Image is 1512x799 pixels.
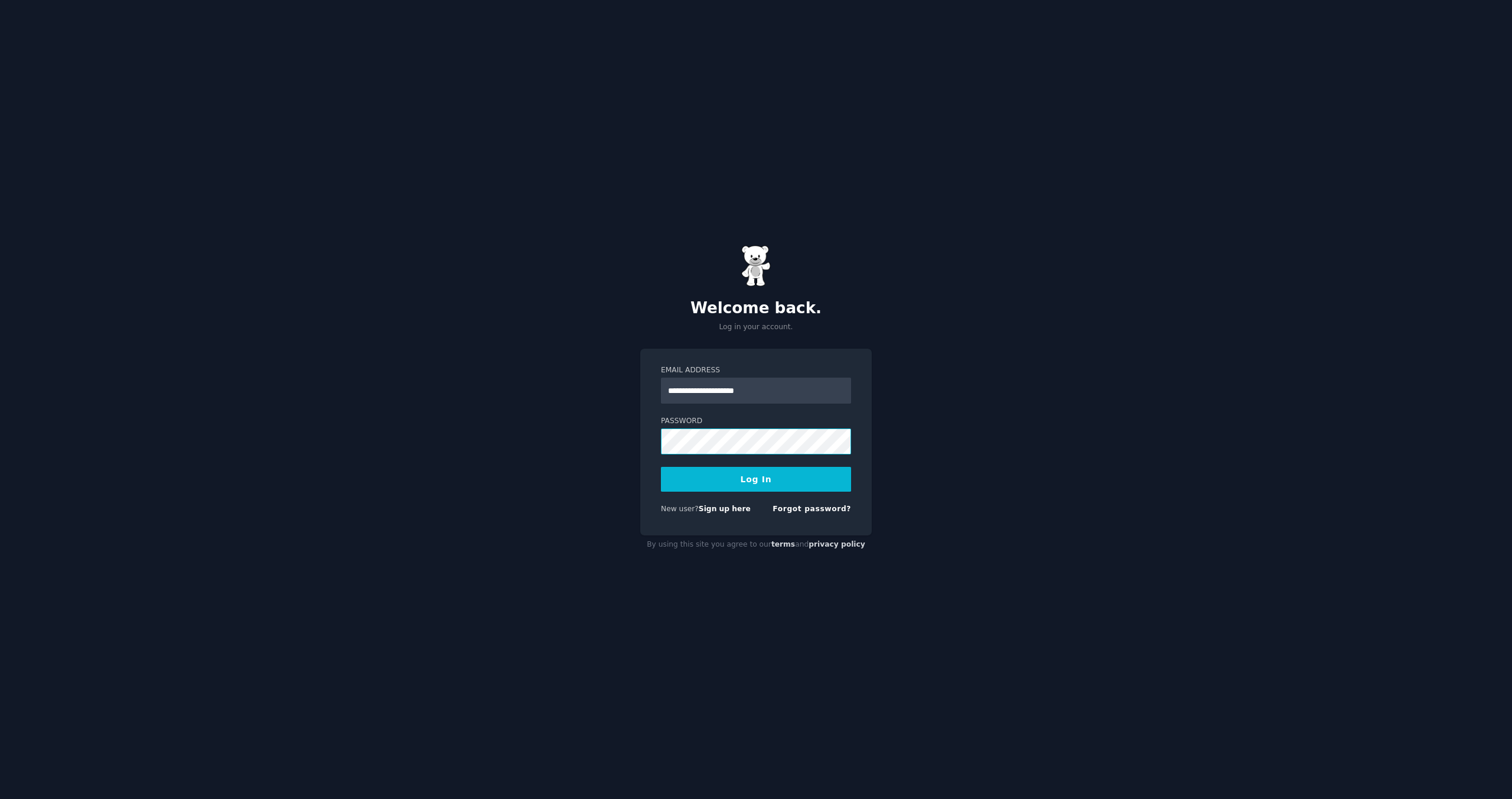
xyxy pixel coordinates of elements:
[661,467,851,492] button: Log In
[661,416,851,427] label: Password
[640,299,872,318] h2: Welcome back.
[640,322,872,333] p: Log in your account.
[661,505,699,513] span: New user?
[661,365,851,376] label: Email Address
[771,540,795,548] a: terms
[699,505,751,513] a: Sign up here
[773,505,851,513] a: Forgot password?
[741,245,771,287] img: Gummy Bear
[809,540,865,548] a: privacy policy
[640,535,872,554] div: By using this site you agree to our and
